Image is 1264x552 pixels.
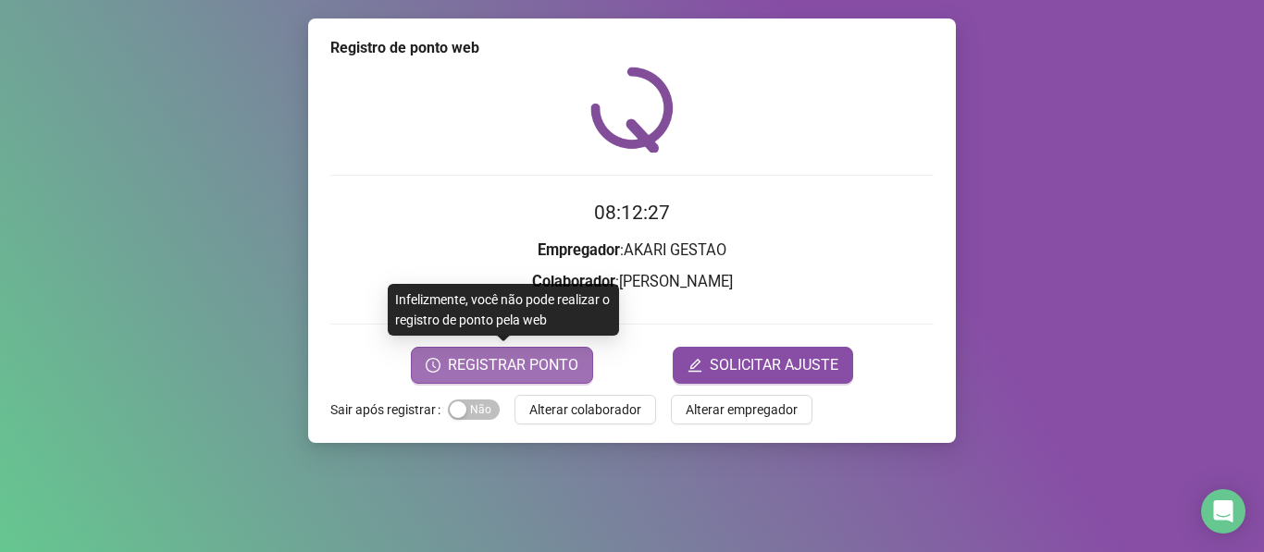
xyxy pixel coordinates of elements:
[686,399,798,420] span: Alterar empregador
[671,395,812,424] button: Alterar empregador
[594,202,670,224] time: 08:12:27
[330,395,448,424] label: Sair após registrar
[688,358,702,373] span: edit
[532,273,615,290] strong: Colaborador
[1201,489,1245,534] div: Open Intercom Messenger
[514,395,656,424] button: Alterar colaborador
[411,347,593,384] button: REGISTRAR PONTO
[330,239,934,263] h3: : AKARI GESTAO
[388,284,619,336] div: Infelizmente, você não pode realizar o registro de ponto pela web
[330,37,934,59] div: Registro de ponto web
[426,358,440,373] span: clock-circle
[590,67,674,153] img: QRPoint
[538,241,620,259] strong: Empregador
[710,354,838,376] span: SOLICITAR AJUSTE
[529,399,641,420] span: Alterar colaborador
[330,270,934,294] h3: : [PERSON_NAME]
[448,354,578,376] span: REGISTRAR PONTO
[673,347,853,384] button: editSOLICITAR AJUSTE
